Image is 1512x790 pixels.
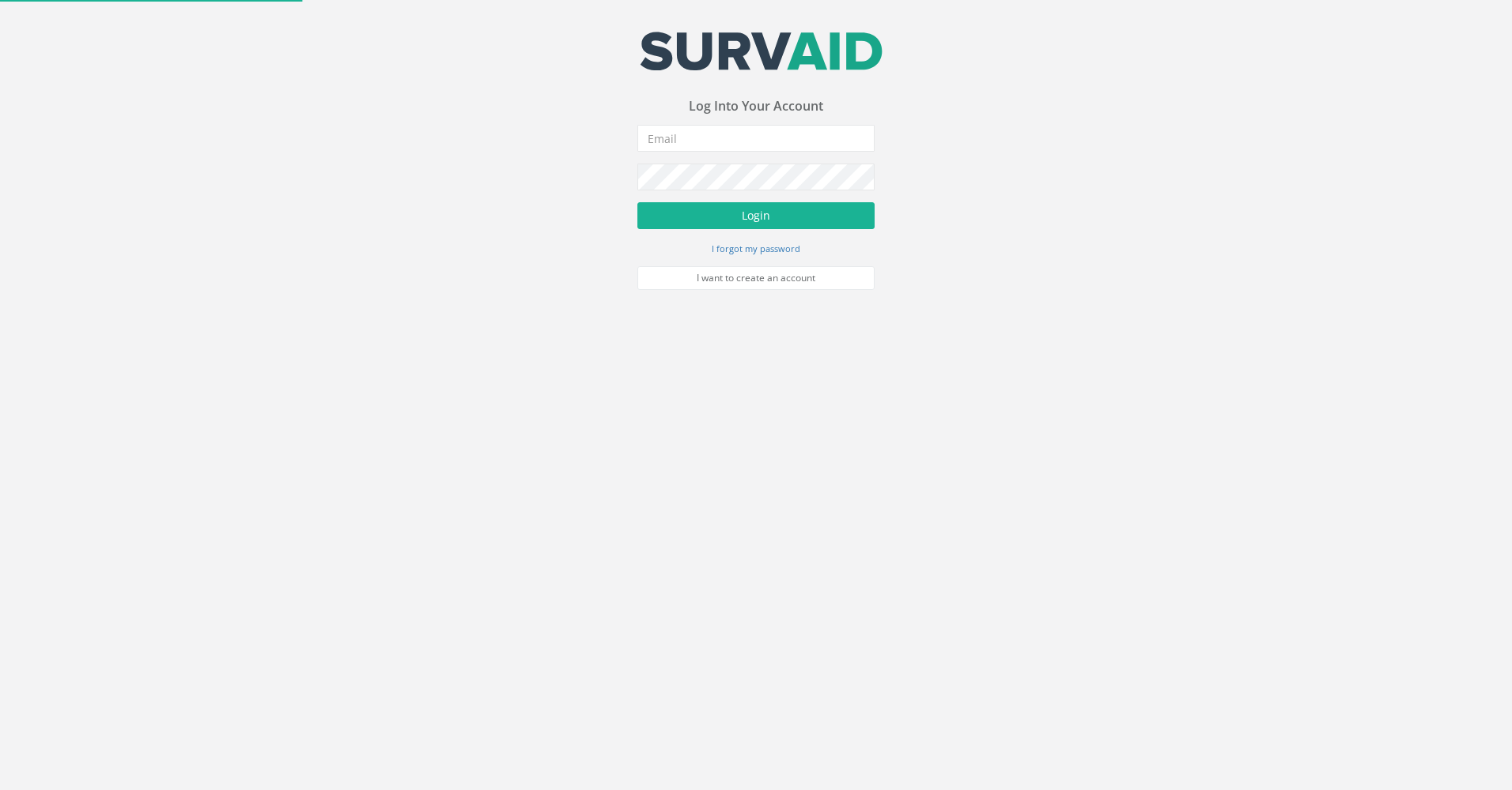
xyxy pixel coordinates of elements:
h3: Log Into Your Account [637,100,875,114]
a: I want to create an account [637,266,875,290]
small: I forgot my password [712,243,800,254]
input: Email [637,125,875,152]
button: Login [637,202,875,229]
a: I forgot my password [712,241,800,255]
